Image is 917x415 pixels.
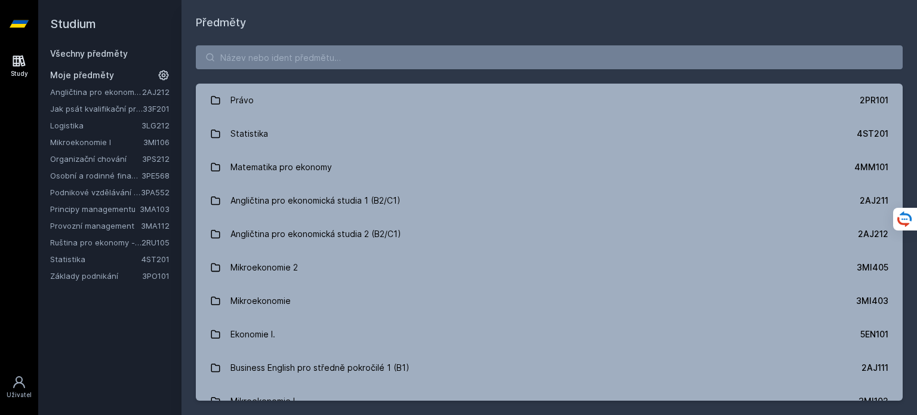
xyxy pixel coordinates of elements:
h1: Předměty [196,14,903,31]
a: Mikroekonomie I [50,136,143,148]
a: 3MI106 [143,137,170,147]
a: Všechny předměty [50,48,128,59]
div: 3MI102 [858,395,888,407]
div: Právo [230,88,254,112]
div: 2PR101 [860,94,888,106]
a: 3PS212 [142,154,170,164]
a: Podnikové vzdělávání v praxi [50,186,141,198]
div: Mikroekonomie I [230,389,295,413]
a: 3MA112 [141,221,170,230]
div: Mikroekonomie 2 [230,256,298,279]
a: Osobní a rodinné finance [50,170,141,182]
a: Jak psát kvalifikační práci [50,103,143,115]
div: Angličtina pro ekonomická studia 2 (B2/C1) [230,222,401,246]
div: 2AJ212 [858,228,888,240]
div: Angličtina pro ekonomická studia 1 (B2/C1) [230,189,401,213]
div: Mikroekonomie [230,289,291,313]
a: Statistika 4ST201 [196,117,903,150]
div: 2AJ111 [861,362,888,374]
div: 4MM101 [854,161,888,173]
a: Uživatel [2,369,36,405]
a: Angličtina pro ekonomická studia 2 (B2/C1) 2AJ212 [196,217,903,251]
div: 4ST201 [857,128,888,140]
a: Statistika [50,253,141,265]
a: 33F201 [143,104,170,113]
div: Business English pro středně pokročilé 1 (B1) [230,356,410,380]
div: Study [11,69,28,78]
div: Uživatel [7,391,32,399]
div: Matematika pro ekonomy [230,155,332,179]
a: Ruština pro ekonomy - středně pokročilá úroveň 1 (B1) [50,236,141,248]
a: Business English pro středně pokročilé 1 (B1) 2AJ111 [196,351,903,385]
a: Angličtina pro ekonomická studia 2 (B2/C1) [50,86,142,98]
a: 3PO101 [142,271,170,281]
a: Provozní management [50,220,141,232]
a: Mikroekonomie 3MI403 [196,284,903,318]
a: 2AJ212 [142,87,170,97]
div: 3MI403 [856,295,888,307]
a: Angličtina pro ekonomická studia 1 (B2/C1) 2AJ211 [196,184,903,217]
a: Organizační chování [50,153,142,165]
div: 2AJ211 [860,195,888,207]
a: 4ST201 [141,254,170,264]
a: 3MA103 [140,204,170,214]
a: Základy podnikání [50,270,142,282]
div: 3MI405 [857,262,888,273]
a: 2RU105 [141,238,170,247]
a: Matematika pro ekonomy 4MM101 [196,150,903,184]
span: Moje předměty [50,69,114,81]
div: Ekonomie I. [230,322,275,346]
a: Principy managementu [50,203,140,215]
input: Název nebo ident předmětu… [196,45,903,69]
a: Logistika [50,119,141,131]
div: Statistika [230,122,268,146]
div: 5EN101 [860,328,888,340]
a: 3PA552 [141,187,170,197]
a: Mikroekonomie 2 3MI405 [196,251,903,284]
a: Právo 2PR101 [196,84,903,117]
a: Study [2,48,36,84]
a: 3PE568 [141,171,170,180]
a: 3LG212 [141,121,170,130]
a: Ekonomie I. 5EN101 [196,318,903,351]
